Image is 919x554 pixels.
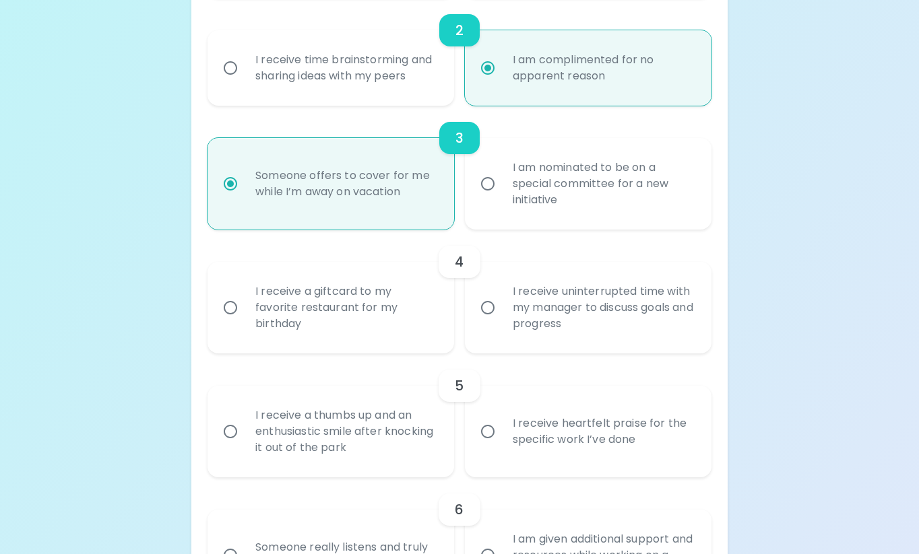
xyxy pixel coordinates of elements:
[245,391,447,472] div: I receive a thumbs up and an enthusiastic smile after knocking it out of the park
[208,230,711,353] div: choice-group-check
[245,36,447,100] div: I receive time brainstorming and sharing ideas with my peers
[208,353,711,477] div: choice-group-check
[502,267,704,348] div: I receive uninterrupted time with my manager to discuss goals and progress
[245,267,447,348] div: I receive a giftcard to my favorite restaurant for my birthday
[455,127,464,149] h6: 3
[455,251,464,273] h6: 4
[455,375,464,396] h6: 5
[502,36,704,100] div: I am complimented for no apparent reason
[208,106,711,230] div: choice-group-check
[455,20,464,41] h6: 2
[502,143,704,224] div: I am nominated to be on a special committee for a new initiative
[455,499,464,520] h6: 6
[245,151,447,216] div: Someone offers to cover for me while I’m away on vacation
[502,399,704,464] div: I receive heartfelt praise for the specific work I’ve done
